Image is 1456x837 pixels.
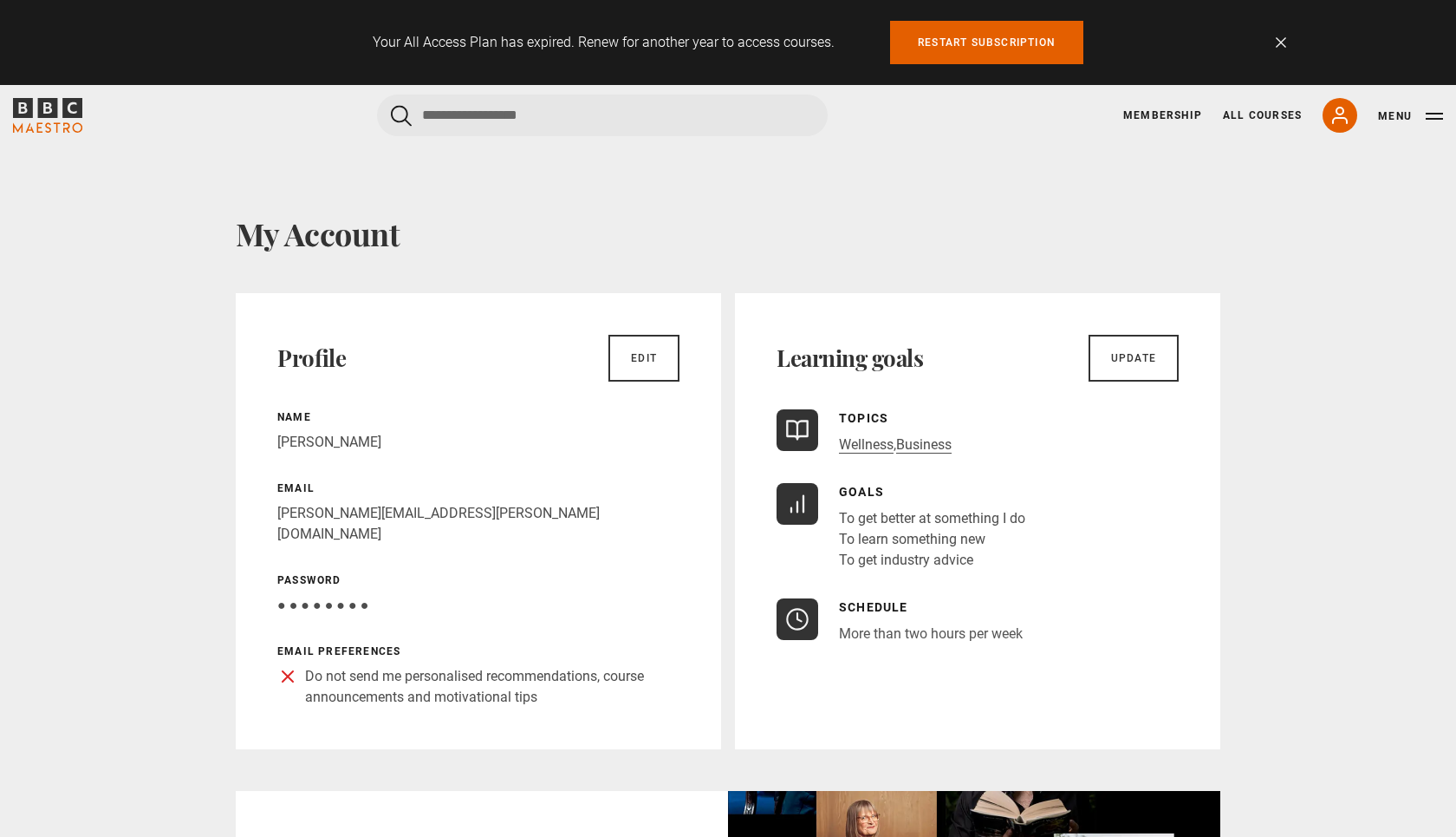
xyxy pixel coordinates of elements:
a: All Courses [1223,108,1302,123]
a: Business [896,436,952,454]
p: Your All Access Plan has expired. Renew for another year to access courses. [373,32,835,53]
h1: My Account [236,215,1220,252]
p: Schedule [839,598,1023,617]
a: Membership [1123,108,1202,123]
button: Submit the search query [391,105,412,127]
p: Email [277,481,679,496]
svg: BBC Maestro [13,98,82,133]
li: To get better at something I do [839,508,1025,529]
p: Email preferences [277,644,679,659]
input: Search [377,95,828,136]
li: To get industry advice [839,550,1025,571]
button: Toggle navigation [1378,108,1443,125]
h2: Learning goals [777,344,923,372]
h2: Profile [277,344,346,372]
p: Name [277,409,679,425]
p: More than two hours per week [839,624,1023,644]
a: Restart subscription [890,21,1083,64]
p: Topics [839,409,952,428]
p: Password [277,572,679,588]
p: [PERSON_NAME] [277,432,679,453]
span: ● ● ● ● ● ● ● ● [277,597,368,613]
p: Do not send me personalised recommendations, course announcements and motivational tips [305,666,679,708]
p: [PERSON_NAME][EMAIL_ADDRESS][PERSON_NAME][DOMAIN_NAME] [277,503,679,545]
a: Edit [608,335,679,382]
p: , [839,435,952,455]
li: To learn something new [839,529,1025,550]
p: Goals [839,483,1025,501]
a: Wellness [839,436,894,454]
a: Update [1089,335,1179,382]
